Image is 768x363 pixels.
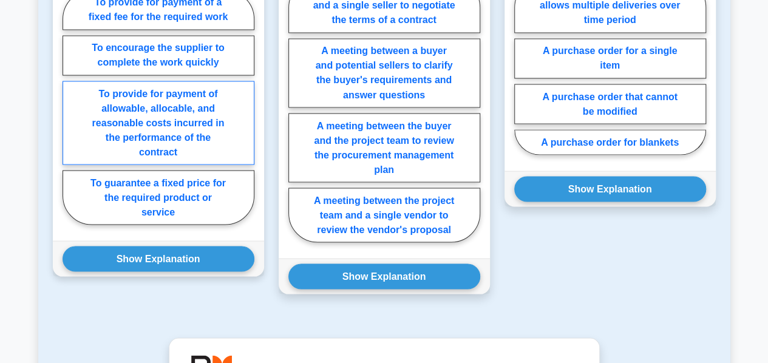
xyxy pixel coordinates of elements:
button: Show Explanation [514,176,706,202]
label: A purchase order for blankets [514,129,706,155]
label: A purchase order that cannot be modified [514,84,706,124]
button: Show Explanation [288,263,480,289]
label: A meeting between a buyer and potential sellers to clarify the buyer's requirements and answer qu... [288,38,480,107]
button: Show Explanation [63,246,254,271]
label: A meeting between the project team and a single vendor to review the vendor's proposal [288,188,480,242]
label: A purchase order for a single item [514,38,706,78]
label: A meeting between the buyer and the project team to review the procurement management plan [288,113,480,182]
label: To guarantee a fixed price for the required product or service [63,170,254,225]
label: To encourage the supplier to complete the work quickly [63,35,254,75]
label: To provide for payment of allowable, allocable, and reasonable costs incurred in the performance ... [63,81,254,165]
